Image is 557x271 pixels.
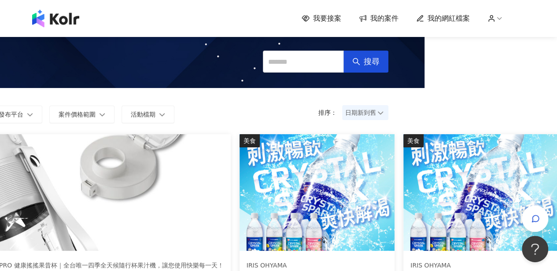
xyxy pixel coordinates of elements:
div: IRIS OHYAMA [247,261,387,270]
span: 我的網紅檔案 [428,14,470,23]
span: 日期新到舊 [345,106,385,119]
p: 排序： [318,109,342,116]
a: 我的網紅檔案 [416,14,470,23]
button: 搜尋 [343,51,388,73]
a: 我要接案 [302,14,341,23]
img: logo [32,10,79,27]
span: 搜尋 [364,57,380,66]
img: Crystal Spark 沁泡氣泡水 [240,134,395,251]
span: 我要接案 [313,14,341,23]
a: 我的案件 [359,14,398,23]
span: 案件價格範圍 [59,111,96,118]
span: 活動檔期 [131,111,155,118]
div: 美食 [240,134,260,147]
button: 活動檔期 [122,106,174,123]
span: search [352,58,360,66]
div: 美食 [403,134,424,147]
button: 案件價格範圍 [49,106,114,123]
span: 我的案件 [370,14,398,23]
div: IRIS OHYAMA [410,261,551,270]
iframe: Help Scout Beacon - Open [522,236,548,262]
